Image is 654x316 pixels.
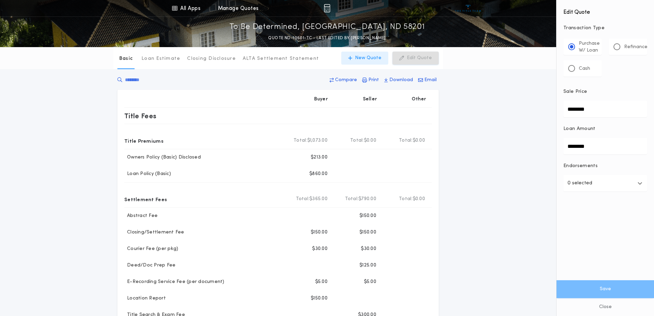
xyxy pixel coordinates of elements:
p: Basic [119,55,133,62]
p: E-Recording Service Fee (per document) [124,279,225,285]
p: New Quote [355,55,381,62]
p: Deed/Doc Prep Fee [124,262,175,269]
p: $150.00 [359,213,376,219]
p: Settlement Fees [124,194,167,205]
p: $150.00 [359,229,376,236]
button: New Quote [341,52,388,65]
b: Total: [399,137,413,144]
span: $365.00 [309,196,328,203]
p: To Be Determined, [GEOGRAPHIC_DATA], ND 58201 [229,22,425,33]
p: Endorsements [563,163,647,170]
p: Compare [335,77,357,84]
p: Refinance [624,44,647,51]
span: $0.00 [364,137,376,144]
span: $790.00 [358,196,376,203]
button: Save [557,280,654,298]
img: vs-icon [455,5,481,12]
b: Total: [345,196,359,203]
input: Loan Amount [563,138,647,154]
p: Print [368,77,379,84]
p: $150.00 [311,295,328,302]
p: Seller [363,96,377,103]
button: Email [416,74,439,86]
img: img [324,4,330,12]
p: Sale Price [563,88,587,95]
p: Edit Quote [407,55,432,62]
b: Total: [294,137,307,144]
button: Edit Quote [392,52,439,65]
button: Download [382,74,415,86]
span: $1,073.00 [307,137,328,144]
p: Buyer [314,96,328,103]
p: $213.00 [311,154,328,161]
p: $30.00 [361,246,376,252]
button: Print [360,74,381,86]
p: Owners Policy (Basic) Disclosed [124,154,201,161]
p: 0 selected [567,179,592,187]
button: 0 selected [563,175,647,192]
span: $0.00 [413,196,425,203]
button: Compare [328,74,359,86]
p: Abstract Fee [124,213,158,219]
p: Location Report [124,295,166,302]
h4: Edit Quote [563,4,647,17]
b: Total: [296,196,310,203]
p: $125.00 [359,262,376,269]
p: Loan Amount [563,126,596,132]
p: $30.00 [312,246,328,252]
p: Other [412,96,426,103]
p: ALTA Settlement Statement [243,55,319,62]
p: Closing Disclosure [187,55,236,62]
p: Download [389,77,413,84]
p: Closing/Settlement Fee [124,229,184,236]
p: Email [424,77,437,84]
p: $5.00 [315,279,328,285]
p: Loan Estimate [141,55,180,62]
span: $0.00 [413,137,425,144]
p: $860.00 [309,171,328,177]
p: Title Fees [124,110,157,121]
b: Total: [399,196,413,203]
p: Transaction Type [563,25,647,32]
p: Loan Policy (Basic) [124,171,171,177]
input: Sale Price [563,101,647,117]
button: Close [557,298,654,316]
p: QUOTE ND-10501-TC - LAST EDITED BY [PERSON_NAME] [268,35,386,42]
b: Total: [350,137,364,144]
p: $5.00 [364,279,376,285]
p: Title Premiums [124,135,163,146]
p: Purchase W/ Loan [579,40,600,54]
p: $150.00 [311,229,328,236]
p: Courier Fee (per pkg) [124,246,178,252]
p: Cash [579,65,590,72]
